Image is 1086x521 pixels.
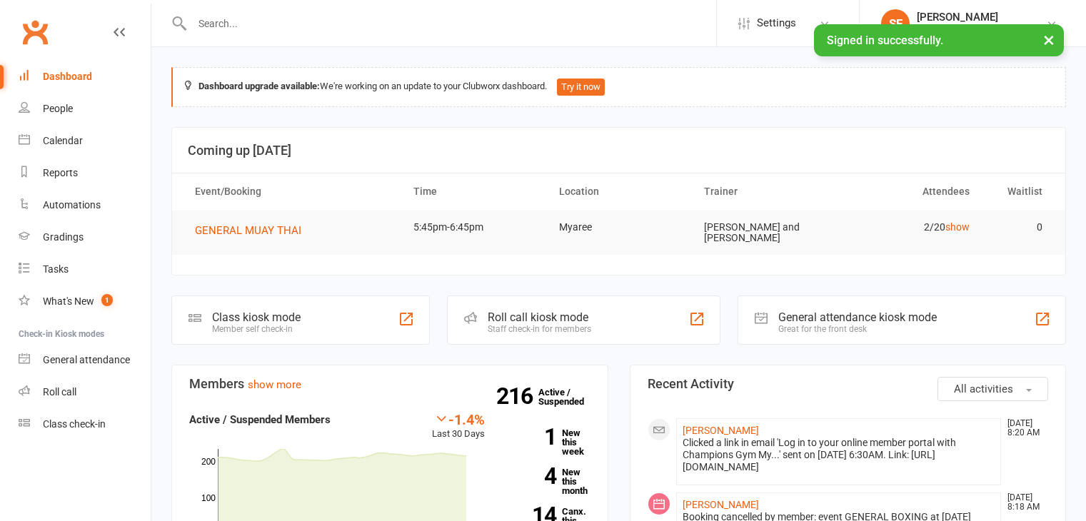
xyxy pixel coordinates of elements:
[1000,419,1047,437] time: [DATE] 8:20 AM
[506,467,590,495] a: 4New this month
[982,211,1055,244] td: 0
[954,383,1013,395] span: All activities
[683,425,759,436] a: [PERSON_NAME]
[43,103,73,114] div: People
[538,377,601,417] a: 216Active / Suspended
[827,34,943,47] span: Signed in successfully.
[101,294,113,306] span: 1
[546,173,692,210] th: Location
[19,408,151,440] a: Class kiosk mode
[198,81,320,91] strong: Dashboard upgrade available:
[19,344,151,376] a: General attendance kiosk mode
[19,253,151,285] a: Tasks
[19,125,151,157] a: Calendar
[757,7,796,39] span: Settings
[488,310,591,324] div: Roll call kiosk mode
[171,67,1066,107] div: We're working on an update to your Clubworx dashboard.
[43,354,130,365] div: General attendance
[248,378,301,391] a: show more
[19,189,151,221] a: Automations
[401,211,546,244] td: 5:45pm-6:45pm
[917,24,1046,36] div: Champions [PERSON_NAME]
[1000,493,1047,512] time: [DATE] 8:18 AM
[945,221,970,233] a: show
[19,221,151,253] a: Gradings
[432,411,485,427] div: -1.4%
[43,71,92,82] div: Dashboard
[182,173,401,210] th: Event/Booking
[189,377,590,391] h3: Members
[43,167,78,178] div: Reports
[43,386,76,398] div: Roll call
[683,499,759,510] a: [PERSON_NAME]
[195,222,311,239] button: GENERAL MUAY THAI
[881,9,910,38] div: SF
[188,14,716,34] input: Search...
[189,413,331,426] strong: Active / Suspended Members
[43,263,69,275] div: Tasks
[212,324,301,334] div: Member self check-in
[506,465,556,487] strong: 4
[683,437,995,473] div: Clicked a link in email 'Log in to your online member portal with Champions Gym My...' sent on [D...
[506,426,556,447] strong: 1
[43,231,84,243] div: Gradings
[43,295,94,307] div: What's New
[19,376,151,408] a: Roll call
[496,385,538,407] strong: 216
[917,11,1046,24] div: [PERSON_NAME]
[691,211,837,256] td: [PERSON_NAME] and [PERSON_NAME]
[19,61,151,93] a: Dashboard
[837,173,982,210] th: Attendees
[937,377,1048,401] button: All activities
[1036,24,1062,55] button: ×
[19,285,151,318] a: What's New1
[506,428,590,456] a: 1New this week
[691,173,837,210] th: Trainer
[982,173,1055,210] th: Waitlist
[43,418,106,430] div: Class check-in
[557,79,605,96] button: Try it now
[43,135,83,146] div: Calendar
[19,93,151,125] a: People
[401,173,546,210] th: Time
[188,143,1050,158] h3: Coming up [DATE]
[546,211,692,244] td: Myaree
[837,211,982,244] td: 2/20
[19,157,151,189] a: Reports
[648,377,1049,391] h3: Recent Activity
[212,310,301,324] div: Class kiosk mode
[432,411,485,442] div: Last 30 Days
[778,310,937,324] div: General attendance kiosk mode
[17,14,53,50] a: Clubworx
[195,224,301,237] span: GENERAL MUAY THAI
[778,324,937,334] div: Great for the front desk
[488,324,591,334] div: Staff check-in for members
[43,199,101,211] div: Automations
